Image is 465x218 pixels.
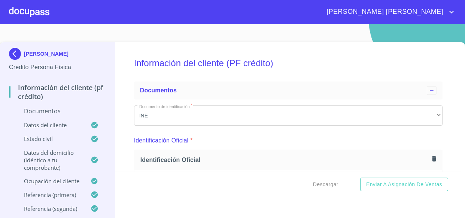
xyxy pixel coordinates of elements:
button: account of current user [321,6,456,18]
p: Documentos [9,107,106,115]
p: Información del cliente (PF crédito) [9,83,106,101]
p: Datos del domicilio (idéntico a tu comprobante) [9,149,91,171]
p: Crédito Persona Física [9,63,106,72]
h5: Información del cliente (PF crédito) [134,48,443,79]
p: Referencia (primera) [9,191,91,199]
div: [PERSON_NAME] [9,48,106,63]
span: Descargar [313,180,338,189]
img: Docupass spot blue [9,48,24,60]
button: Descargar [310,178,341,191]
p: Estado Civil [9,135,91,142]
p: Referencia (segunda) [9,205,91,212]
span: Identificación Oficial [140,156,429,164]
span: [PERSON_NAME] [PERSON_NAME] [321,6,447,18]
p: Identificación Oficial [134,136,189,145]
p: Ocupación del Cliente [9,177,91,185]
span: Enviar a Asignación de Ventas [366,180,442,189]
button: Enviar a Asignación de Ventas [360,178,448,191]
span: Documentos [140,87,177,93]
div: Documentos [134,82,443,99]
div: INE [134,105,443,126]
p: Datos del cliente [9,121,91,129]
p: [PERSON_NAME] [24,51,69,57]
